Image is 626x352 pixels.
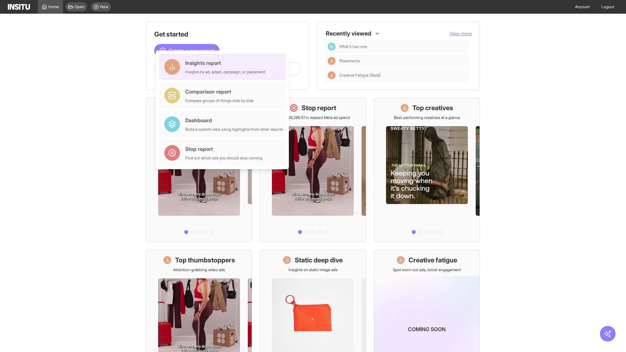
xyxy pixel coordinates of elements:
[289,267,337,272] p: Insights on static image ads
[450,31,472,36] span: View more
[154,44,219,57] button: Create a new report
[450,30,472,37] button: View more
[185,127,283,132] div: Build a custom view using highlights from other reports
[328,71,335,79] div: Insights
[302,103,336,112] h1: Stop report
[339,73,380,78] span: Creative Fatigue [Beta]
[185,69,265,75] div: Insights by ad, adset, campaign, or placement
[339,73,467,78] span: Creative Fatigue [Beta]
[339,44,367,49] span: What's live now
[154,30,301,39] h1: Get started
[185,98,254,103] div: Compare groups of things side by side
[169,47,214,54] span: Create a new report
[8,4,30,10] img: Logo
[185,145,262,153] div: Stop report
[48,4,59,9] span: Home
[276,115,350,120] p: Save £34,286.51 in wasted Meta ad spend
[374,98,480,242] a: Top creativesBest-performing creatives at a glance
[146,98,252,242] a: What's live nowSee all active ads instantly
[100,4,108,9] span: New
[185,116,283,124] div: Dashboard
[185,155,262,161] div: Find out which ads you should stop running
[173,267,225,272] p: Attention-grabbing video ads
[412,103,453,112] h1: Top creatives
[175,256,235,265] h1: Top thumbstoppers
[295,256,343,265] h1: Static deep dive
[260,98,366,242] a: Stop reportSave £34,286.51 in wasted Meta ad spend
[394,115,460,120] p: Best-performing creatives at a glance
[328,43,335,51] div: Dashboard
[339,44,467,49] span: What's live now
[185,88,254,95] div: Comparison report
[75,4,84,9] span: Open
[328,57,335,65] div: Insights
[339,58,360,64] span: Placements
[185,59,265,67] div: Insights report
[339,58,467,64] span: Placements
